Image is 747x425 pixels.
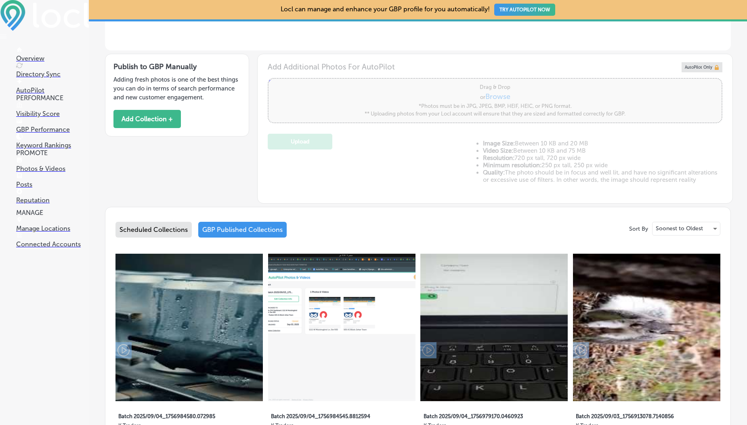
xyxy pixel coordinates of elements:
a: Manage Locations [16,217,89,232]
p: PERFORMANCE [16,94,89,102]
a: Posts [16,173,89,188]
a: Reputation [16,189,89,204]
p: Sort By [629,225,648,232]
a: Overview [16,47,89,62]
div: Scheduled Collections [115,222,192,238]
a: Directory Sync [16,63,89,78]
p: Manage Locations [16,225,89,232]
label: Batch 2025/09/03_1756913078.7140856 [576,408,688,423]
img: Collection thumbnail [573,254,720,401]
p: Photos & Videos [16,165,89,173]
a: Photos & Videos [16,157,89,173]
label: Batch 2025/09/04_1756984580.072985 [118,408,231,423]
a: Visibility Score [16,102,89,118]
p: Reputation [16,196,89,204]
a: AutoPilot [16,79,89,94]
p: Connected Accounts [16,240,89,248]
p: Directory Sync [16,70,89,78]
a: Keyword Rankings [16,134,89,149]
div: GBP Published Collections [198,222,287,238]
p: Adding fresh photos is one of the best things you can do in terms of search performance and new c... [113,75,241,102]
label: Batch 2025/09/04_1756984545.8812594 [271,408,383,423]
p: Keyword Rankings [16,141,89,149]
p: GBP Performance [16,126,89,133]
img: Collection thumbnail [268,254,415,401]
img: Collection thumbnail [115,254,263,401]
p: Overview [16,55,89,62]
label: Batch 2025/09/04_1756979170.0460923 [424,408,536,423]
button: TRY AUTOPILOT NOW [494,4,555,16]
p: Soonest to Oldest [656,225,703,232]
p: AutoPilot [16,86,89,94]
p: PROMOTE [16,149,89,157]
p: MANAGE [16,209,89,217]
a: Connected Accounts [16,233,89,248]
p: Posts [16,181,89,188]
img: Collection thumbnail [420,254,568,401]
div: Soonest to Oldest [653,222,720,235]
p: Visibility Score [16,110,89,118]
button: Add Collection + [113,110,181,128]
a: GBP Performance [16,118,89,133]
h3: Publish to GBP Manually [113,62,241,71]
